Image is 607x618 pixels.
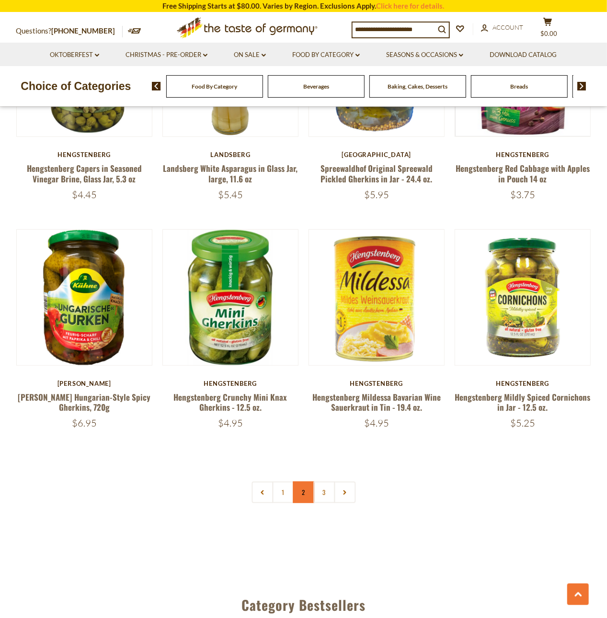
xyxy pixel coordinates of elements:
[72,189,97,201] span: $4.45
[455,391,591,413] a: Hengstenberg Mildly Spiced Cornichons in Jar - 12.5 oz.
[292,50,360,60] a: Food By Category
[72,417,97,429] span: $6.95
[455,151,591,158] div: Hengstenberg
[312,391,441,413] a: Hengstenberg Mildessa Bavarian Wine Sauerkraut in Tin - 19.4 oz.
[303,83,329,90] a: Beverages
[234,50,266,60] a: On Sale
[50,50,99,60] a: Oktoberfest
[218,189,243,201] span: $5.45
[321,162,433,184] a: Spreewaldhof Original Spreewald Pickled Gherkins in Jar - 24.4 oz.
[16,151,153,158] div: Hengstenberg
[163,230,298,365] img: Hengstenberg Crunchy Mini Knax Gherkins - 12.5 oz.
[163,162,298,184] a: Landsberg White Asparagus in Glass Jar, large, 11.6 oz
[313,482,335,503] a: 3
[577,82,586,90] img: next arrow
[218,417,243,429] span: $4.95
[455,230,591,365] img: Hengstenberg Mildly Spiced Cornichons in Jar - 12.5 oz.
[456,162,590,184] a: Hengstenberg Red Cabbage with Apples in Pouch 14 oz
[18,391,150,413] a: [PERSON_NAME] Hungarian-Style Spicy Gherkins, 720g
[377,1,445,10] a: Click here for details.
[192,83,237,90] a: Food By Category
[27,162,142,184] a: Hengstenberg Capers in Seasoned Vinegar Brine, Glass Jar, 5.3 oz
[309,230,445,365] img: Hengstenberg Mildessa Bavarian Wine Sauerkraut in Tin - 19.4 oz.
[364,417,389,429] span: $4.95
[173,391,287,413] a: Hengstenberg Crunchy Mini Knax Gherkins - 12.5 oz.
[481,22,524,33] a: Account
[309,380,445,387] div: Hengstenberg
[16,380,153,387] div: [PERSON_NAME]
[455,380,591,387] div: Hengstenberg
[162,380,299,387] div: Hengstenberg
[309,151,445,158] div: [GEOGRAPHIC_DATA]
[510,189,535,201] span: $3.75
[493,23,524,31] span: Account
[17,230,152,365] img: Kuehne Hungarian-Style Spicy Gherkins, 720g
[510,83,528,90] a: Breads
[364,189,389,201] span: $5.95
[540,30,557,37] span: $0.00
[293,482,314,503] a: 2
[152,82,161,90] img: previous arrow
[388,83,447,90] a: Baking, Cakes, Desserts
[534,17,562,41] button: $0.00
[272,482,294,503] a: 1
[16,25,123,37] p: Questions?
[52,26,115,35] a: [PHONE_NUMBER]
[126,50,207,60] a: Christmas - PRE-ORDER
[490,50,557,60] a: Download Catalog
[510,417,535,429] span: $5.25
[162,151,299,158] div: Landsberg
[386,50,463,60] a: Seasons & Occasions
